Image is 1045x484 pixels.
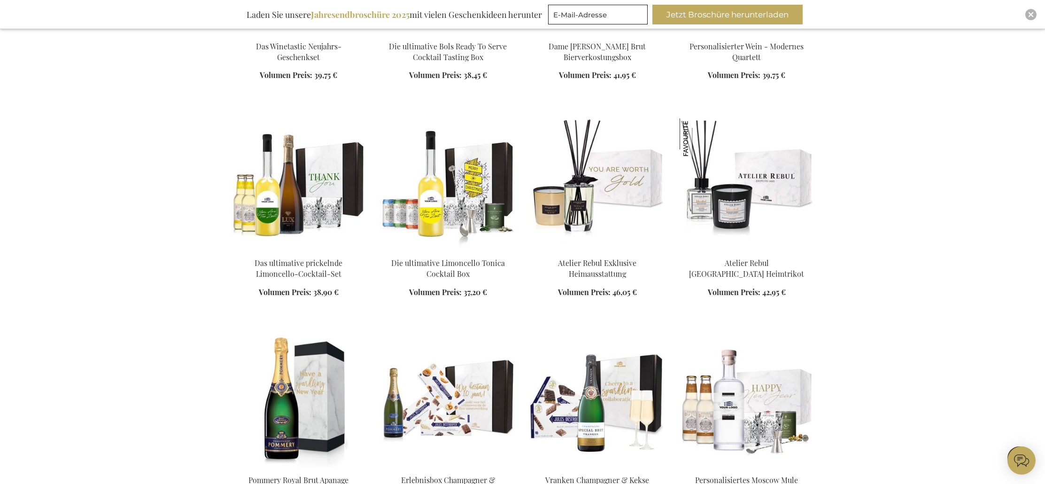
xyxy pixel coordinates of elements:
[391,258,505,279] a: Die ultimative Limoncello Tonica Cocktail Box
[311,9,410,20] b: Jahresendbroschüre 2025
[530,246,665,255] a: Atelier Rebul Exclusive Home Kit
[548,5,648,24] input: E-Mail-Adresse
[530,463,665,472] a: Vranken Champagne & Chocolate Indulgence Set
[260,70,337,81] a: Volumen Preis: 39,75 €
[530,336,665,467] img: Vranken Champagne & Chocolate Indulgence Set
[708,287,760,297] span: Volumen Preis:
[559,70,636,81] a: Volumen Preis: 41,95 €
[689,41,804,62] a: Personalisierter Wein - Modernes Quartett
[612,287,637,297] span: 46,05 €
[232,463,366,472] a: Pommery Royal Brut Apanage Champagne
[762,70,785,80] span: 39,75 €
[559,70,612,80] span: Volumen Preis:
[260,70,312,80] span: Volumen Preis:
[409,287,487,298] a: Volumen Preis: 37,20 €
[313,287,339,297] span: 38,90 €
[549,41,646,62] a: Dame [PERSON_NAME] Brut Bierverkostungsbox
[255,258,342,279] a: Das ultimative prickelnde Limoncello-Cocktail-Set
[558,287,637,298] a: Volumen Preis: 46,05 €
[232,336,366,467] img: Pommery Royal Brut Apanage Champagne
[1028,12,1034,17] img: Close
[232,30,366,39] a: Beer Apéro Gift Box
[381,246,515,255] a: The Ultimate Limoncello Tonica Cocktail Box
[232,246,366,255] a: The Ultimate Sparkling Limoncello Cocktail Kit
[409,70,487,81] a: Volumen Preis: 38,45 €
[389,41,507,62] a: Die ultimative Bols Ready To Serve Cocktail Tasting Box
[680,30,814,39] a: Gepersonaliseerde Wijn - Kwartet Modern
[548,5,650,27] form: marketing offers and promotions
[708,70,785,81] a: Volumen Preis: 39,75 €
[689,258,804,279] a: Atelier Rebul [GEOGRAPHIC_DATA] Heimtrikot
[409,70,462,80] span: Volumen Preis:
[464,70,487,80] span: 38,45 €
[381,336,515,467] img: Champagne & Chocolate Experience Box
[256,41,341,62] a: Das Winetastic Neujahrs-Geschenkset
[232,118,366,250] img: The Ultimate Sparkling Limoncello Cocktail Kit
[558,258,636,279] a: Atelier Rebul Exklusive Heimausstattung
[259,287,311,297] span: Volumen Preis:
[613,70,636,80] span: 41,95 €
[680,336,814,467] img: Gepersonaliseerde Moscow Mule Prestige Set
[1025,9,1037,20] div: Close
[680,463,814,472] a: Gepersonaliseerde Moscow Mule Prestige Set
[409,287,462,297] span: Volumen Preis:
[652,5,803,24] button: Jetzt Broschüre herunterladen
[708,70,760,80] span: Volumen Preis:
[558,287,611,297] span: Volumen Preis:
[259,287,339,298] a: Volumen Preis: 38,90 €
[381,118,515,250] img: The Ultimate Limoncello Tonica Cocktail Box
[242,5,546,24] div: Laden Sie unsere mit vielen Geschenkideen herunter
[708,287,786,298] a: Volumen Preis: 42,95 €
[314,70,337,80] span: 39,75 €
[680,246,814,255] a: Atelier Rebul Istanbul Home Kit Atelier Rebul Istanbul Heimtrikot
[762,287,786,297] span: 42,95 €
[1007,446,1036,475] iframe: belco-activator-frame
[381,30,515,39] a: The Ultimate Bols Ready To Serve Cocktail Tasting Box
[530,30,665,39] a: Dame Jeanne Royal Champagne Beer Tasting Box
[680,118,814,250] img: Atelier Rebul Istanbul Home Kit
[464,287,487,297] span: 37,20 €
[381,463,515,472] a: Champagne & Chocolate Experience Box
[680,118,720,159] img: Atelier Rebul Istanbul Heimtrikot
[530,118,665,250] img: Atelier Rebul Exclusive Home Kit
